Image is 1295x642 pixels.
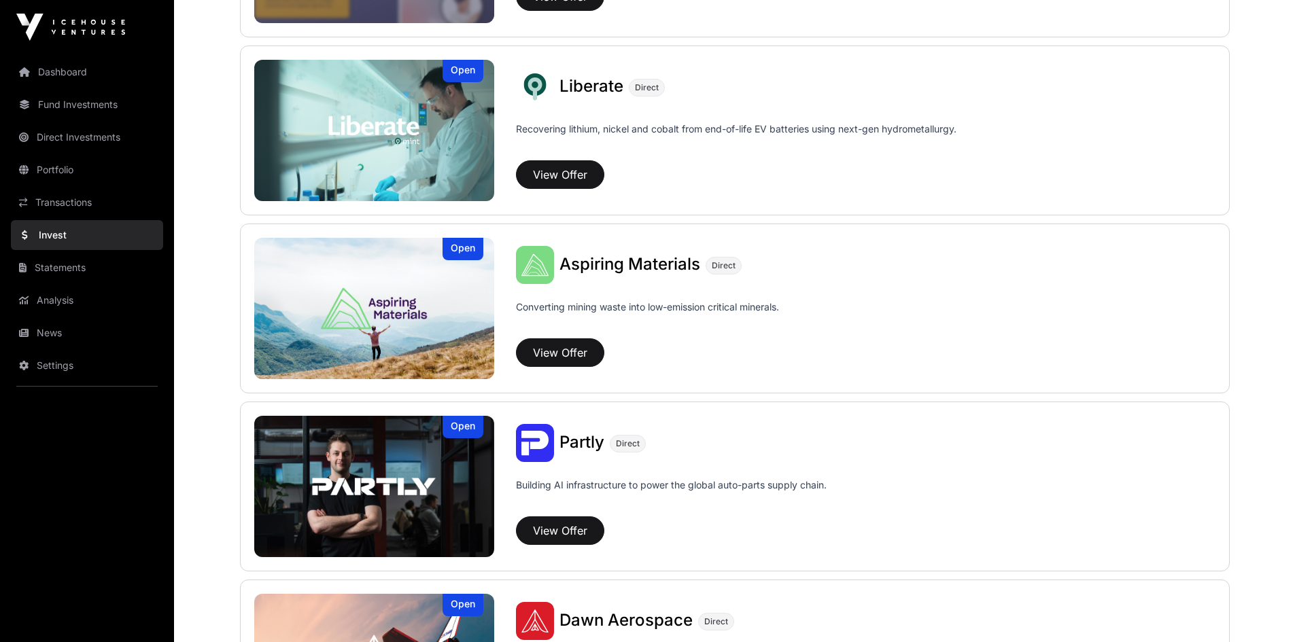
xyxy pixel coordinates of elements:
img: Dawn Aerospace [516,602,554,640]
a: PartlyOpen [254,416,495,557]
img: Liberate [516,68,554,106]
img: Aspiring Materials [516,246,554,284]
div: Open [443,416,483,438]
a: Direct Investments [11,122,163,152]
a: Dawn Aerospace [559,612,693,630]
span: Partly [559,432,604,452]
a: Dashboard [11,57,163,87]
a: Invest [11,220,163,250]
span: Aspiring Materials [559,254,700,274]
div: Open [443,238,483,260]
a: Partly [559,434,604,452]
button: View Offer [516,338,604,367]
img: Icehouse Ventures Logo [16,14,125,41]
img: Partly [254,416,495,557]
a: LiberateOpen [254,60,495,201]
a: Portfolio [11,155,163,185]
img: Partly [516,424,554,462]
span: Dawn Aerospace [559,610,693,630]
p: Converting mining waste into low-emission critical minerals. [516,300,779,333]
span: Direct [635,82,659,93]
button: View Offer [516,160,604,189]
span: Direct [616,438,640,449]
a: News [11,318,163,348]
a: Aspiring Materials [559,256,700,274]
a: Fund Investments [11,90,163,120]
a: Aspiring MaterialsOpen [254,238,495,379]
p: Building AI infrastructure to power the global auto-parts supply chain. [516,478,827,511]
a: Statements [11,253,163,283]
span: Direct [704,616,728,627]
div: Open [443,594,483,616]
button: View Offer [516,516,604,545]
a: Liberate [559,78,623,96]
img: Liberate [254,60,495,201]
span: Direct [712,260,736,271]
span: Liberate [559,76,623,96]
a: Settings [11,351,163,380]
a: Analysis [11,285,163,315]
img: Aspiring Materials [254,238,495,379]
div: Open [443,60,483,82]
a: Transactions [11,188,163,217]
p: Recovering lithium, nickel and cobalt from end-of-life EV batteries using next-gen hydrometallurgy. [516,122,956,155]
iframe: Chat Widget [1227,577,1295,642]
